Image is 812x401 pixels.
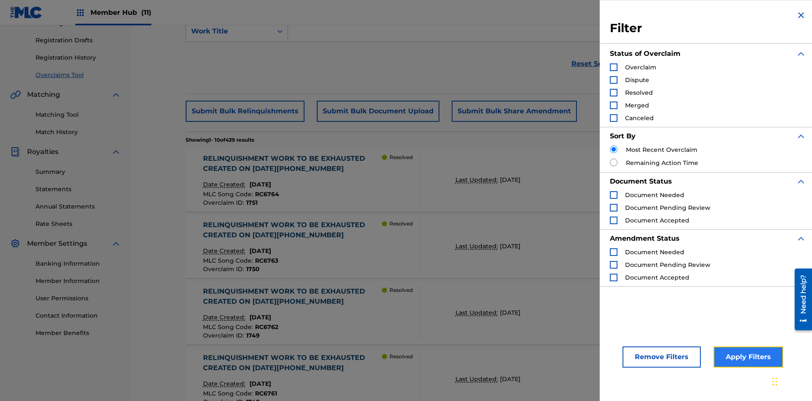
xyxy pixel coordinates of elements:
span: Dispute [625,76,649,84]
a: RELINQUISHMENT WORK TO BE EXHAUSTED CREATED ON [DATE][PHONE_NUMBER]Date Created:[DATE]MLC Song Co... [186,148,757,211]
a: Statements [36,185,121,194]
a: Reset Search [567,55,622,73]
img: expand [111,239,121,249]
a: Banking Information [36,259,121,268]
span: Overclaim ID : [203,265,246,273]
img: expand [111,147,121,157]
img: expand [111,90,121,100]
p: Resolved [390,220,413,228]
span: [DATE] [500,176,521,184]
a: Summary [36,168,121,176]
label: Most Recent Overclaim [626,146,697,154]
span: RC6763 [255,257,278,264]
iframe: Resource Center [788,265,812,335]
span: 1750 [246,265,260,273]
span: Member Hub [91,8,151,17]
img: Matching [10,90,21,100]
span: MLC Song Code : [203,257,255,264]
span: Document Needed [625,191,684,199]
strong: Sort By [610,132,636,140]
img: close [796,10,806,20]
a: Rate Sheets [36,220,121,228]
a: RELINQUISHMENT WORK TO BE EXHAUSTED CREATED ON [DATE][PHONE_NUMBER]Date Created:[DATE]MLC Song Co... [186,214,757,278]
a: Contact Information [36,311,121,320]
img: MLC Logo [10,6,43,19]
span: Document Accepted [625,217,689,224]
p: Date Created: [203,379,247,388]
strong: Amendment Status [610,234,680,242]
a: Matching Tool [36,110,121,119]
span: Canceled [625,114,654,122]
p: Resolved [390,286,413,294]
a: Registration History [36,53,121,62]
span: RC6762 [255,323,278,331]
p: Date Created: [203,313,247,322]
a: Registration Drafts [36,36,121,45]
span: Royalties [27,147,58,157]
span: Overclaim ID : [203,332,246,339]
span: [DATE] [250,181,271,188]
p: Showing 1 - 10 of 439 results [186,136,254,144]
img: Royalties [10,147,20,157]
p: Last Updated: [455,176,500,184]
span: Document Accepted [625,274,689,281]
p: Resolved [390,154,413,161]
p: Resolved [390,353,413,360]
span: Document Pending Review [625,261,710,269]
img: expand [796,233,806,244]
span: [DATE] [500,375,521,383]
h3: Filter [610,21,806,36]
img: Member Settings [10,239,20,249]
span: Member Settings [27,239,87,249]
a: Member Information [36,277,121,286]
p: Last Updated: [455,242,500,251]
span: Merged [625,102,649,109]
div: RELINQUISHMENT WORK TO BE EXHAUSTED CREATED ON [DATE][PHONE_NUMBER] [203,154,382,174]
button: Submit Bulk Relinquishments [186,101,304,122]
p: Date Created: [203,247,247,255]
img: expand [796,176,806,187]
span: Overclaim [625,63,656,71]
a: Annual Statements [36,202,121,211]
div: Drag [772,369,777,394]
a: Overclaims Tool [36,71,121,80]
strong: Status of Overclaim [610,49,680,58]
span: MLC Song Code : [203,323,255,331]
div: RELINQUISHMENT WORK TO BE EXHAUSTED CREATED ON [DATE][PHONE_NUMBER] [203,220,382,240]
span: [DATE] [500,309,521,316]
span: 1749 [246,332,260,339]
img: expand [796,131,806,141]
span: MLC Song Code : [203,390,255,397]
span: [DATE] [250,380,271,387]
iframe: Chat Widget [770,360,812,401]
span: [DATE] [250,313,271,321]
button: Apply Filters [713,346,783,368]
span: (11) [141,8,151,16]
a: RELINQUISHMENT WORK TO BE EXHAUSTED CREATED ON [DATE][PHONE_NUMBER]Date Created:[DATE]MLC Song Co... [186,281,757,344]
span: MLC Song Code : [203,190,255,198]
span: RC6761 [255,390,277,397]
span: Resolved [625,89,653,96]
button: Remove Filters [623,346,701,368]
a: User Permissions [36,294,121,303]
span: 1751 [246,199,258,206]
span: RC6764 [255,190,279,198]
form: Search Form [186,21,757,81]
div: RELINQUISHMENT WORK TO BE EXHAUSTED CREATED ON [DATE][PHONE_NUMBER] [203,353,382,373]
span: Document Pending Review [625,204,710,211]
label: Remaining Action Time [626,159,698,168]
button: Submit Bulk Document Upload [317,101,439,122]
p: Last Updated: [455,308,500,317]
div: RELINQUISHMENT WORK TO BE EXHAUSTED CREATED ON [DATE][PHONE_NUMBER] [203,286,382,307]
span: Matching [27,90,60,100]
button: Submit Bulk Share Amendment [452,101,577,122]
span: Overclaim ID : [203,199,246,206]
strong: Document Status [610,177,672,185]
p: Last Updated: [455,375,500,384]
img: Top Rightsholders [75,8,85,18]
span: Document Needed [625,248,684,256]
div: Work Title [191,26,267,36]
